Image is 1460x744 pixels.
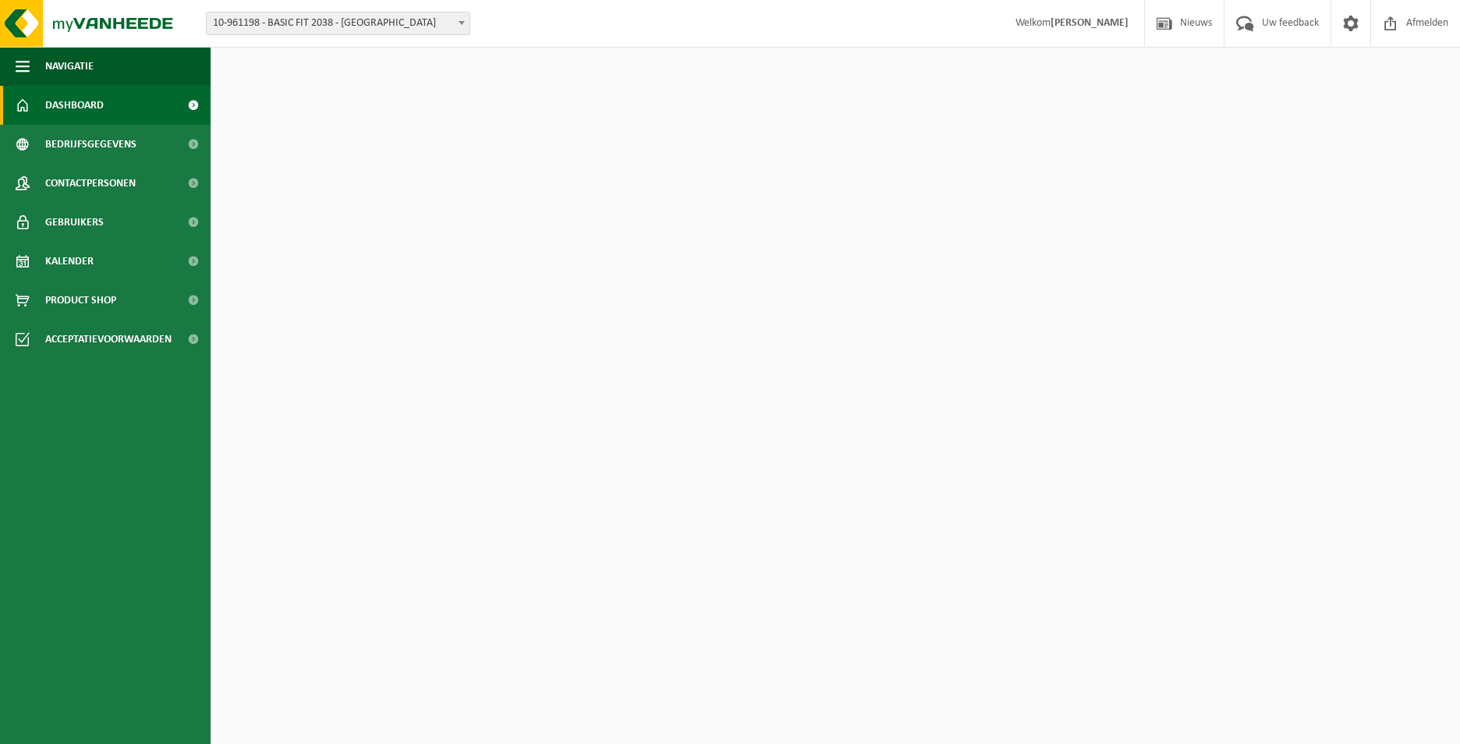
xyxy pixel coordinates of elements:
[1051,17,1129,29] strong: [PERSON_NAME]
[45,164,136,203] span: Contactpersonen
[45,320,172,359] span: Acceptatievoorwaarden
[45,281,116,320] span: Product Shop
[45,47,94,86] span: Navigatie
[45,86,104,125] span: Dashboard
[207,12,470,34] span: 10-961198 - BASIC FIT 2038 - BRUSSEL
[206,12,470,35] span: 10-961198 - BASIC FIT 2038 - BRUSSEL
[45,242,94,281] span: Kalender
[45,125,136,164] span: Bedrijfsgegevens
[45,203,104,242] span: Gebruikers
